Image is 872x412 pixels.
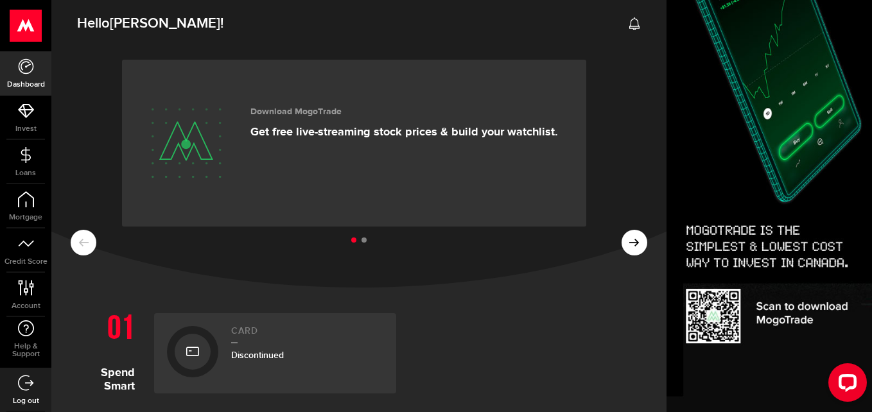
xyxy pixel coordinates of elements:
h2: Card [231,326,383,343]
h1: Spend Smart [71,307,144,393]
h3: Download MogoTrade [250,107,558,117]
span: Hello ! [77,10,223,37]
span: [PERSON_NAME] [110,15,220,32]
a: CardDiscontinued [154,313,396,393]
span: Discontinued [231,350,284,361]
a: Download MogoTrade Get free live-streaming stock prices & build your watchlist. [122,60,586,227]
iframe: LiveChat chat widget [818,358,872,412]
p: Get free live-streaming stock prices & build your watchlist. [250,125,558,139]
